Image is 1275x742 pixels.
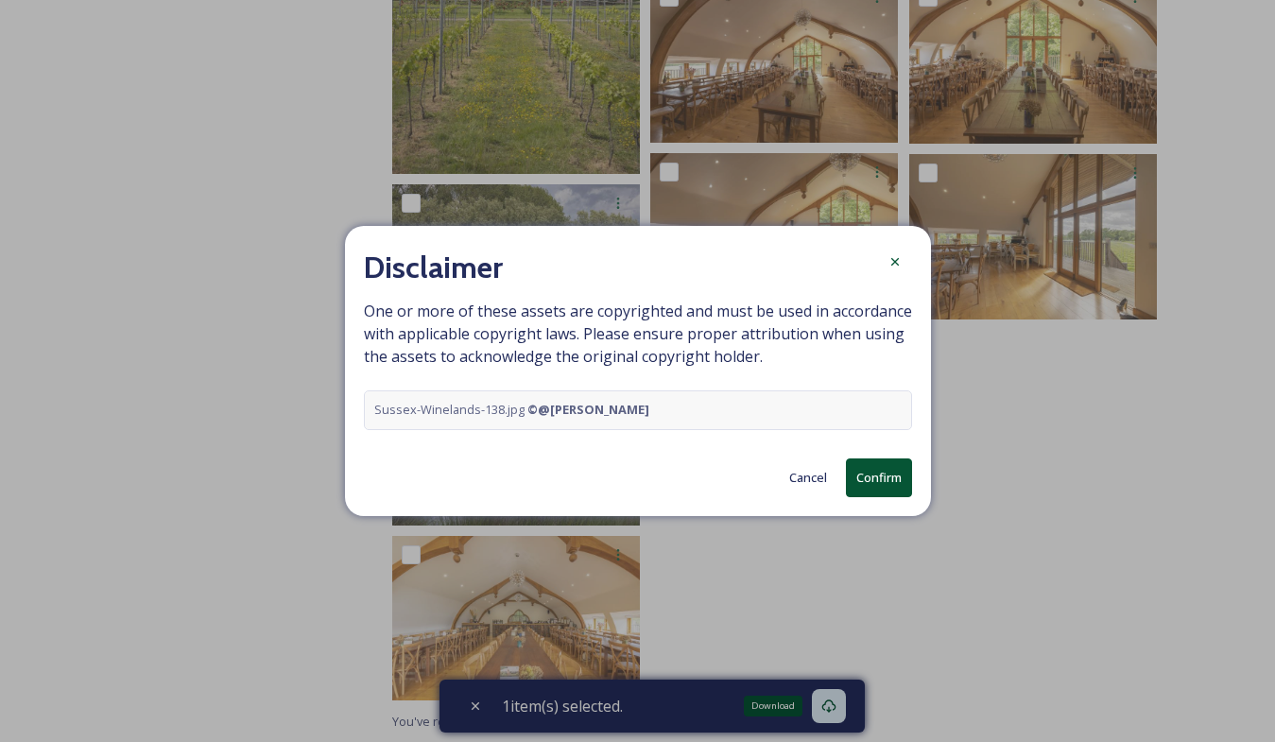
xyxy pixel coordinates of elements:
[364,245,503,290] h2: Disclaimer
[527,401,649,418] strong: © @[PERSON_NAME]
[374,401,649,419] span: Sussex-Winelands-138.jpg
[780,459,836,496] button: Cancel
[846,458,912,497] button: Confirm
[364,300,912,429] span: One or more of these assets are copyrighted and must be used in accordance with applicable copyri...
